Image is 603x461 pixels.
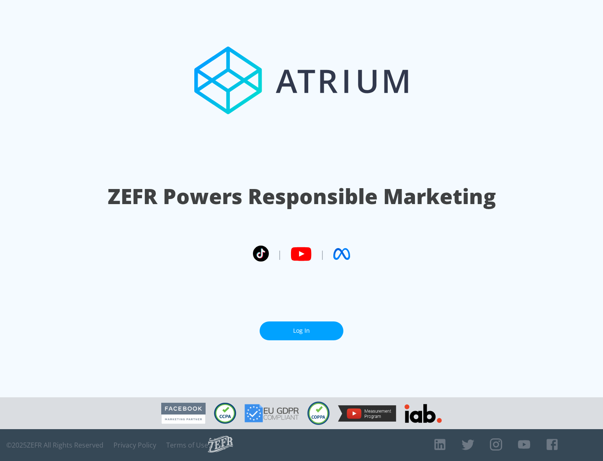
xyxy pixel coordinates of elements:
img: YouTube Measurement Program [338,405,396,422]
a: Log In [260,321,343,340]
img: CCPA Compliant [214,403,236,424]
img: IAB [405,404,442,423]
span: | [277,248,282,260]
span: | [320,248,325,260]
a: Terms of Use [166,441,208,449]
img: GDPR Compliant [245,404,299,422]
a: Privacy Policy [113,441,156,449]
img: COPPA Compliant [307,401,330,425]
span: © 2025 ZEFR All Rights Reserved [6,441,103,449]
img: Facebook Marketing Partner [161,403,206,424]
h1: ZEFR Powers Responsible Marketing [108,182,496,211]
